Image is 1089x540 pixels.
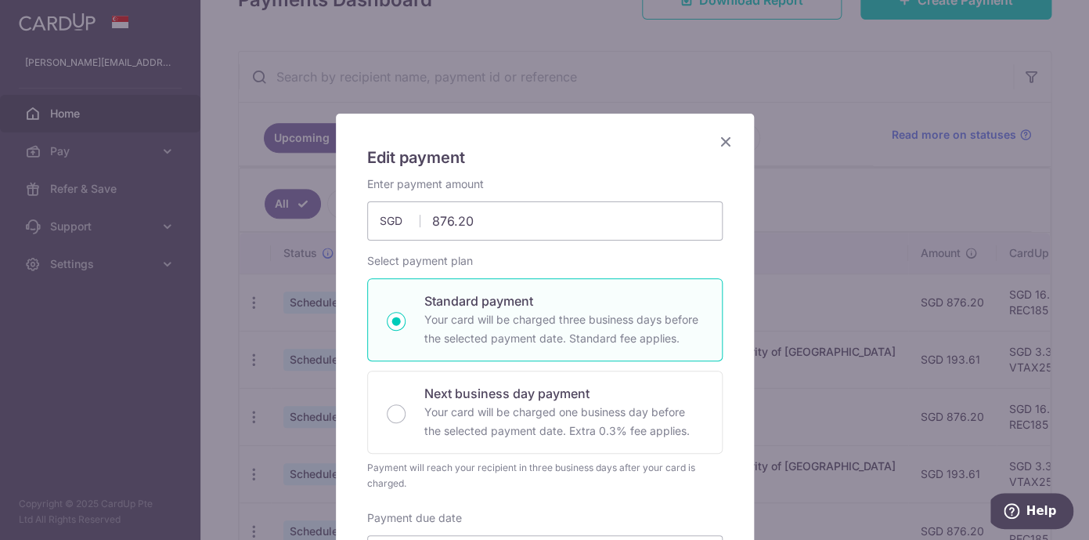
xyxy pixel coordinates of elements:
p: Standard payment [424,292,703,310]
span: SGD [380,213,420,229]
p: Your card will be charged three business days before the selected payment date. Standard fee appl... [424,310,703,348]
label: Select payment plan [367,253,473,269]
h5: Edit payment [367,145,723,170]
p: Your card will be charged one business day before the selected payment date. Extra 0.3% fee applies. [424,403,703,440]
iframe: Opens a widget where you can find more information [990,493,1073,532]
label: Payment due date [367,510,462,526]
p: Next business day payment [424,384,703,403]
div: Payment will reach your recipient in three business days after your card is charged. [367,460,723,491]
input: 0.00 [367,201,723,241]
label: Enter payment amount [367,176,484,192]
button: Close [716,132,735,151]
